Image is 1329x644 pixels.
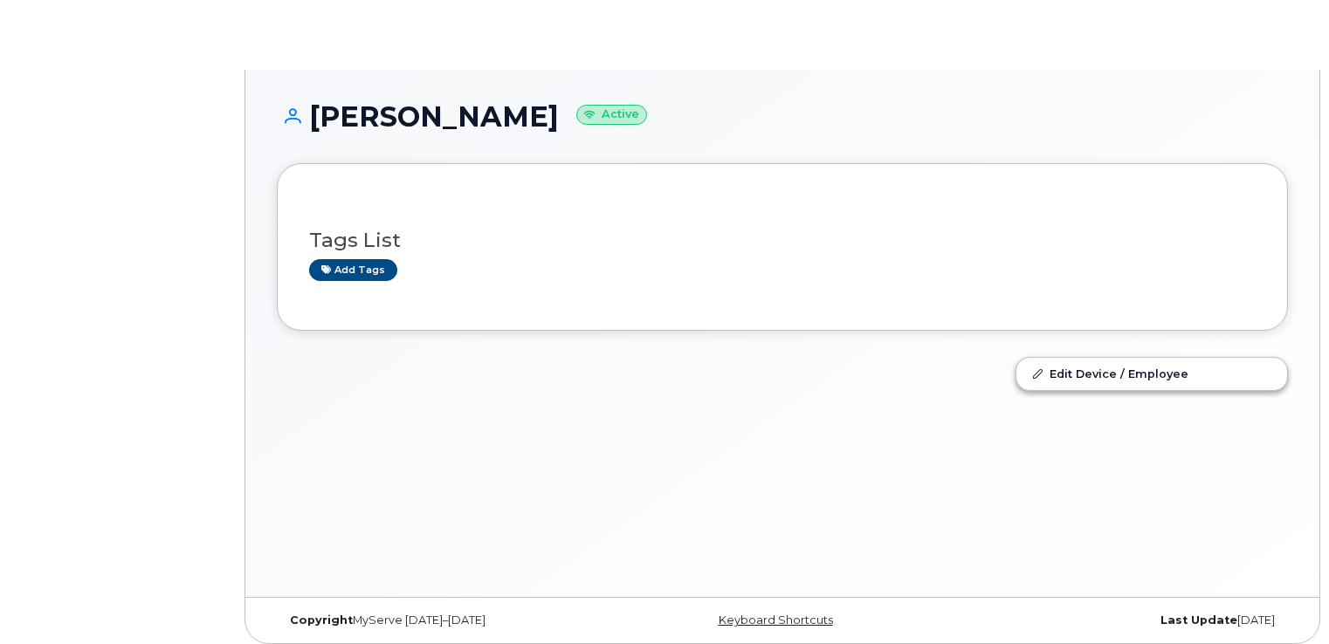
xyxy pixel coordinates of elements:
a: Add tags [309,259,397,281]
small: Active [576,105,647,125]
div: MyServe [DATE]–[DATE] [277,613,614,627]
a: Edit Device / Employee [1016,358,1287,389]
h1: [PERSON_NAME] [277,101,1288,132]
div: [DATE] [951,613,1288,627]
strong: Last Update [1160,613,1237,627]
a: Keyboard Shortcuts [719,613,833,627]
h3: Tags List [309,230,1256,251]
strong: Copyright [290,613,353,627]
